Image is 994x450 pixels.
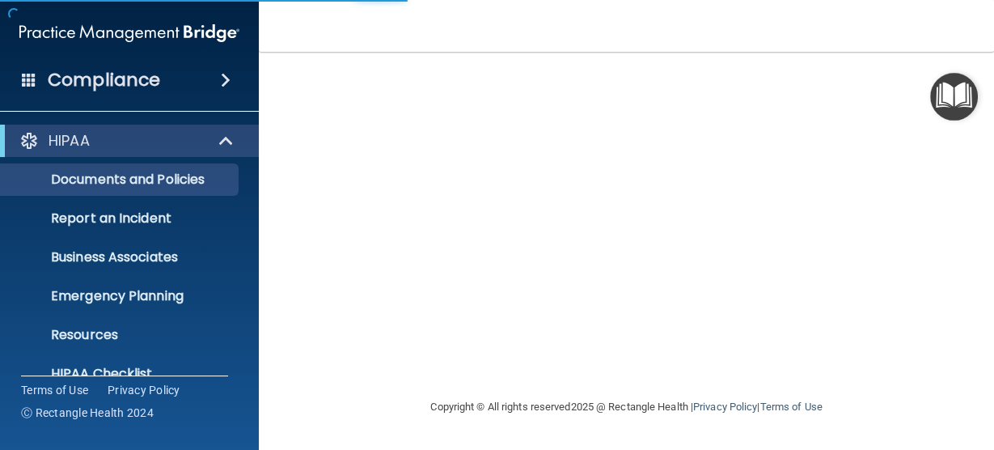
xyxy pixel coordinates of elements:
[19,17,239,49] img: PMB logo
[11,249,231,265] p: Business Associates
[930,73,978,121] button: Open Resource Center
[21,382,88,398] a: Terms of Use
[11,366,231,382] p: HIPAA Checklist
[19,131,235,151] a: HIPAA
[11,288,231,304] p: Emergency Planning
[48,69,160,91] h4: Compliance
[759,401,822,413] a: Terms of Use
[11,327,231,343] p: Resources
[21,405,154,421] span: Ⓒ Rectangle Health 2024
[108,382,180,398] a: Privacy Policy
[49,131,90,151] p: HIPAA
[332,381,922,433] div: Copyright © All rights reserved 2025 @ Rectangle Health | |
[693,401,757,413] a: Privacy Policy
[11,210,231,227] p: Report an Incident
[11,172,231,188] p: Documents and Policies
